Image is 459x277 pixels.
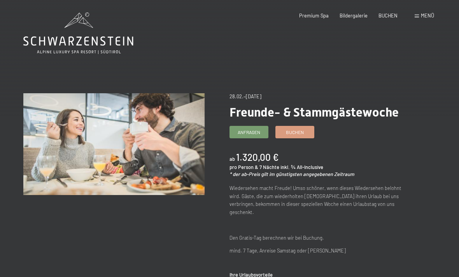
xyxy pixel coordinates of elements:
span: pro Person & [229,164,258,170]
p: Wiedersehen macht Freude! Umso schöner, wenn dieses Wiedersehen belohnt wird. Gäste, die zum wied... [229,184,411,216]
a: BUCHEN [378,12,398,19]
span: Menü [421,12,434,19]
img: Freunde- & Stammgästewoche [23,93,205,195]
p: mind. 7 Tage, Anreise Samstag oder [PERSON_NAME] [229,247,411,254]
span: Anfragen [238,129,260,136]
a: Bildergalerie [340,12,368,19]
a: Premium Spa [299,12,329,19]
p: Den Gratis-Tag berechnen wir bei Buchung. [229,234,411,242]
a: Anfragen [230,126,268,138]
em: * der ab-Preis gilt im günstigsten angegebenen Zeitraum [229,171,354,177]
span: 7 Nächte [259,164,279,170]
b: 1.320,00 € [236,152,279,163]
span: inkl. ¾ All-Inclusive [280,164,323,170]
span: Buchen [286,129,304,136]
span: Freunde- & Stammgästewoche [229,105,399,120]
span: 28.02.–[DATE] [229,93,261,99]
a: Buchen [276,126,314,138]
span: ab [229,156,235,162]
